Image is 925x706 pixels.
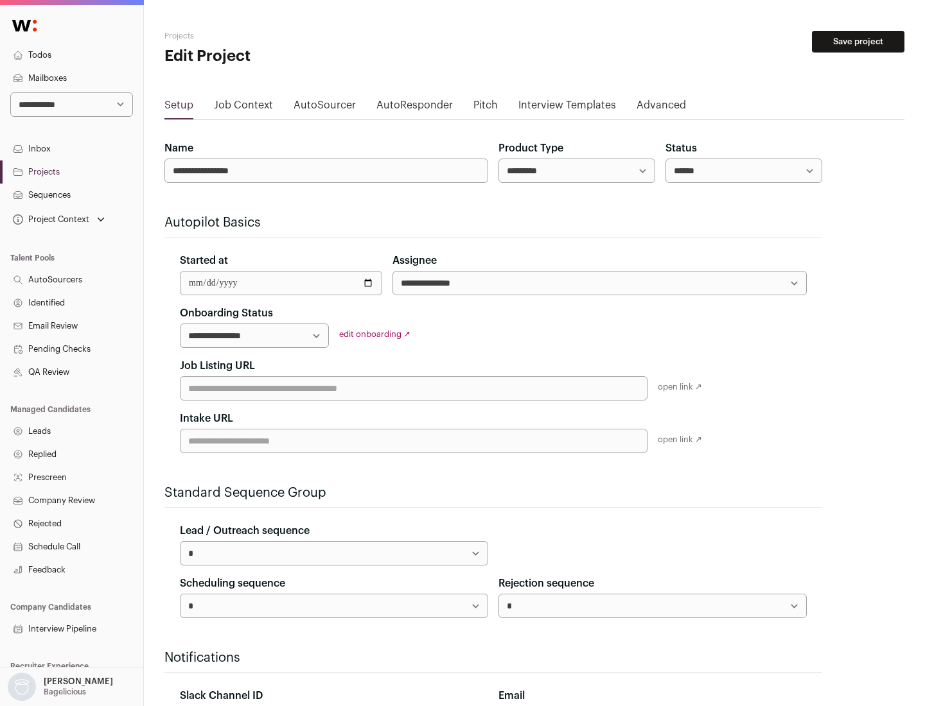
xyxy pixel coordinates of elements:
[5,13,44,39] img: Wellfound
[180,523,310,538] label: Lead / Outreach sequence
[180,358,255,374] label: Job Listing URL
[665,141,697,156] label: Status
[637,98,686,118] a: Advanced
[180,306,273,321] label: Onboarding Status
[214,98,273,118] a: Job Context
[180,411,233,426] label: Intake URL
[180,688,263,703] label: Slack Channel ID
[498,141,563,156] label: Product Type
[8,673,36,701] img: nopic.png
[498,688,807,703] div: Email
[180,253,228,268] label: Started at
[164,214,822,232] h2: Autopilot Basics
[376,98,453,118] a: AutoResponder
[164,649,822,667] h2: Notifications
[5,673,116,701] button: Open dropdown
[180,576,285,591] label: Scheduling sequence
[812,31,904,53] button: Save project
[473,98,498,118] a: Pitch
[294,98,356,118] a: AutoSourcer
[44,687,86,697] p: Bagelicious
[164,31,411,41] h2: Projects
[164,484,822,502] h2: Standard Sequence Group
[164,141,193,156] label: Name
[164,98,193,118] a: Setup
[10,211,107,228] button: Open dropdown
[392,253,437,268] label: Assignee
[164,46,411,67] h1: Edit Project
[498,576,594,591] label: Rejection sequence
[518,98,616,118] a: Interview Templates
[10,214,89,225] div: Project Context
[44,676,113,687] p: [PERSON_NAME]
[339,330,410,338] a: edit onboarding ↗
